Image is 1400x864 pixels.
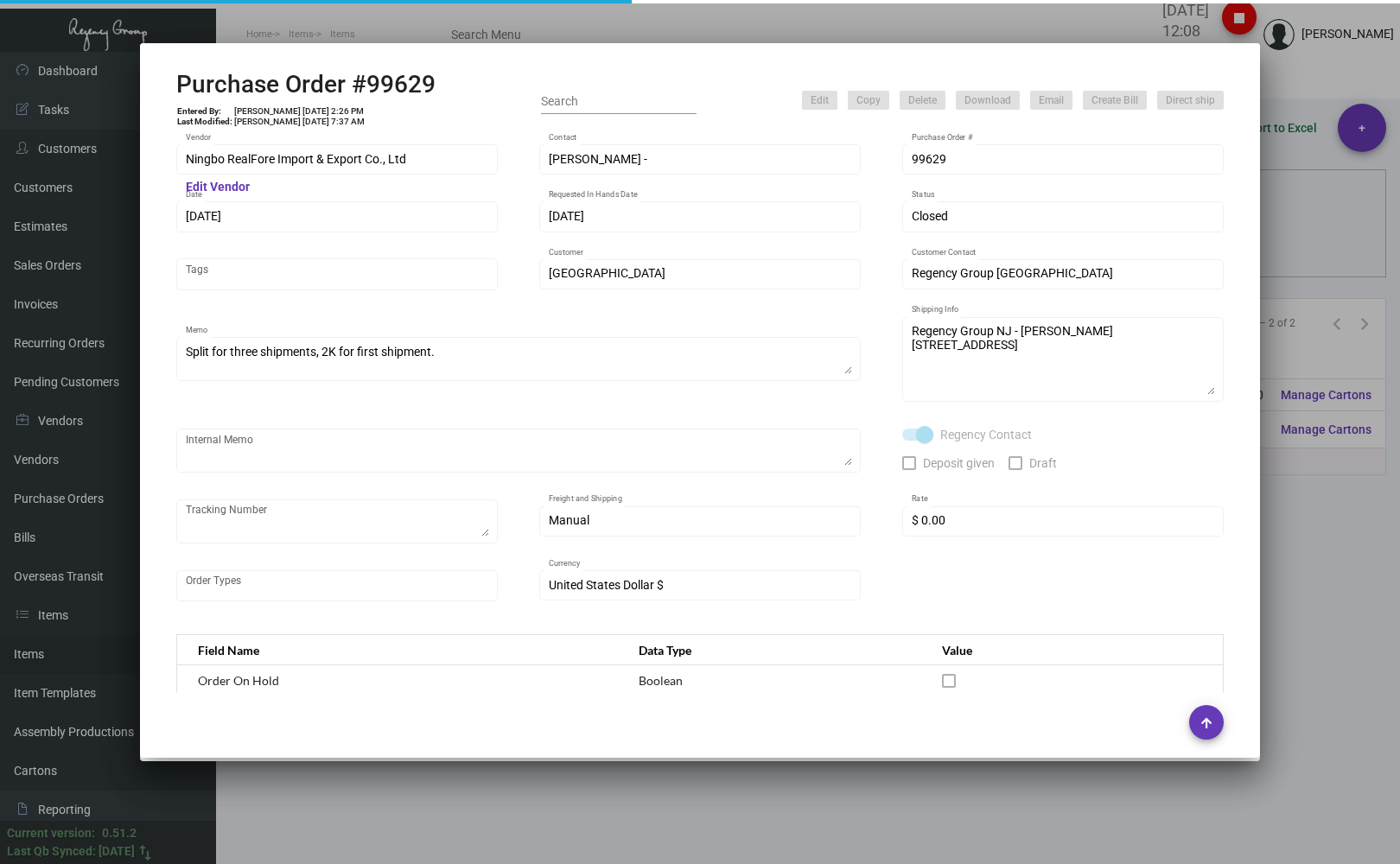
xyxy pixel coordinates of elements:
h2: Purchase Order #99629 [176,70,436,99]
span: Direct ship [1166,93,1215,108]
td: Last Modified: [176,117,233,127]
th: Data Type [621,635,926,665]
span: Regency Contact [940,424,1032,445]
span: Download [964,93,1011,108]
th: Value [925,635,1223,665]
td: Entered By: [176,106,233,117]
div: 0.51.2 [102,824,137,842]
span: Create Bill [1091,93,1138,108]
span: Order On Hold [198,673,279,688]
span: Delete [908,93,937,108]
td: [PERSON_NAME] [DATE] 7:37 AM [233,117,366,127]
span: Copy [856,93,881,108]
button: Create Bill [1083,91,1147,110]
td: [PERSON_NAME] [DATE] 2:26 PM [233,106,366,117]
span: Closed [912,209,948,223]
button: Email [1030,91,1072,110]
span: Email [1039,93,1064,108]
button: Direct ship [1157,91,1224,110]
span: Edit [811,93,829,108]
button: Download [956,91,1020,110]
div: Current version: [7,824,95,842]
div: Last Qb Synced: [DATE] [7,842,135,861]
th: Field Name [177,635,621,665]
span: Draft [1029,453,1057,473]
button: Delete [900,91,945,110]
span: Manual [549,513,589,527]
mat-hint: Edit Vendor [186,181,250,194]
button: Edit [802,91,837,110]
span: Deposit given [923,453,995,473]
span: Boolean [639,673,683,688]
button: Copy [848,91,889,110]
